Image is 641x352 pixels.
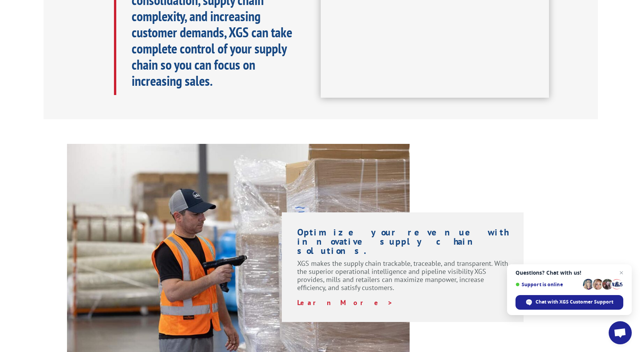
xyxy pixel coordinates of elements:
div: Open chat [609,321,632,344]
h1: Optimize your revenue with innovative supply chain solutions. [297,228,509,259]
span: Support is online [515,282,580,287]
span: Chat with XGS Customer Support [536,299,613,305]
a: Learn More > [297,298,393,307]
span: Close chat [617,268,626,277]
p: XGS makes the supply chain trackable, traceable, and transparent. With the superior operational i... [297,259,509,299]
span: Questions? Chat with us! [515,270,623,276]
div: Chat with XGS Customer Support [515,295,623,310]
